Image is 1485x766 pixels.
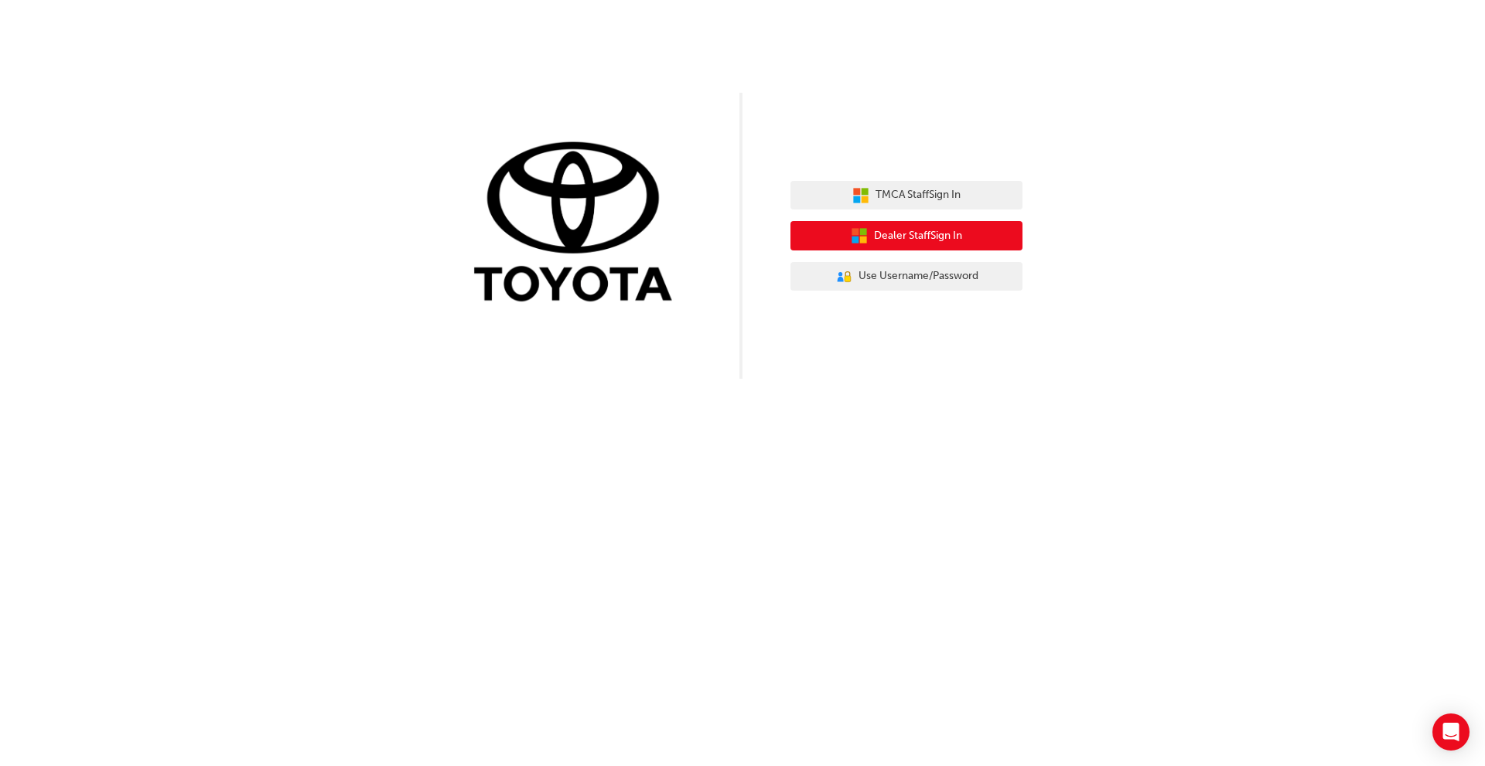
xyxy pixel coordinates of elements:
span: Dealer Staff Sign In [874,227,962,245]
span: Use Username/Password [859,267,978,285]
button: TMCA StaffSign In [790,181,1022,210]
button: Dealer StaffSign In [790,221,1022,250]
img: Trak [463,138,695,309]
div: Open Intercom Messenger [1432,713,1470,751]
button: Use Username/Password [790,262,1022,291]
span: TMCA Staff Sign In [876,186,961,204]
